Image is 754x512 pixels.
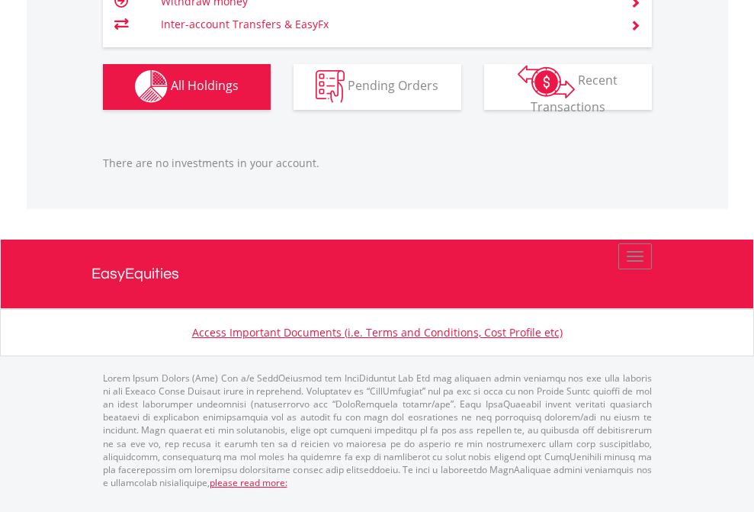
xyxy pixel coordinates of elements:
button: Recent Transactions [484,64,652,110]
span: Recent Transactions [531,72,618,115]
p: There are no investments in your account. [103,156,652,171]
a: EasyEquities [91,240,663,308]
button: All Holdings [103,64,271,110]
td: Inter-account Transfers & EasyFx [161,13,611,36]
img: holdings-wht.png [135,70,168,103]
img: transactions-zar-wht.png [518,65,575,98]
span: Pending Orders [348,77,438,94]
img: pending_instructions-wht.png [316,70,345,103]
a: Access Important Documents (i.e. Terms and Conditions, Cost Profile etc) [192,325,563,340]
span: All Holdings [171,77,239,94]
button: Pending Orders [294,64,461,110]
p: Lorem Ipsum Dolors (Ame) Con a/e SeddOeiusmod tem InciDiduntut Lab Etd mag aliquaen admin veniamq... [103,372,652,489]
a: please read more: [210,476,287,489]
